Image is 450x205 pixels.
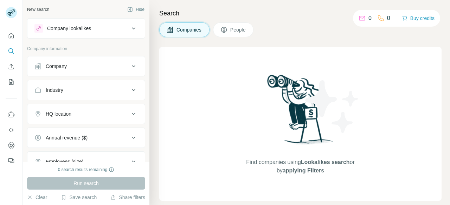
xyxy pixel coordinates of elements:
[6,29,17,42] button: Quick start
[122,4,149,15] button: Hide
[46,87,63,94] div: Industry
[110,194,145,201] button: Share filters
[27,153,145,170] button: Employees (size)
[27,194,47,201] button: Clear
[6,76,17,88] button: My lists
[27,58,145,75] button: Company
[46,63,67,70] div: Company
[387,14,390,22] p: 0
[230,26,246,33] span: People
[301,75,364,138] img: Surfe Illustration - Stars
[6,60,17,73] button: Enrich CSV
[6,108,17,121] button: Use Surfe on LinkedIn
[176,26,202,33] span: Companies
[46,110,71,117] div: HQ location
[61,194,97,201] button: Save search
[402,13,435,23] button: Buy credits
[27,6,49,13] div: New search
[283,168,324,173] span: applying Filters
[244,158,356,175] span: Find companies using or by
[159,8,442,18] h4: Search
[58,166,115,173] div: 0 search results remaining
[27,82,145,98] button: Industry
[6,139,17,152] button: Dashboard
[6,45,17,57] button: Search
[6,155,17,167] button: Feedback
[46,134,88,141] div: Annual revenue ($)
[264,73,337,151] img: Surfe Illustration - Woman searching with binoculars
[46,158,83,165] div: Employees (size)
[368,14,372,22] p: 0
[27,105,145,122] button: HQ location
[27,46,145,52] p: Company information
[27,129,145,146] button: Annual revenue ($)
[6,124,17,136] button: Use Surfe API
[301,159,350,165] span: Lookalikes search
[47,25,91,32] div: Company lookalikes
[27,20,145,37] button: Company lookalikes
